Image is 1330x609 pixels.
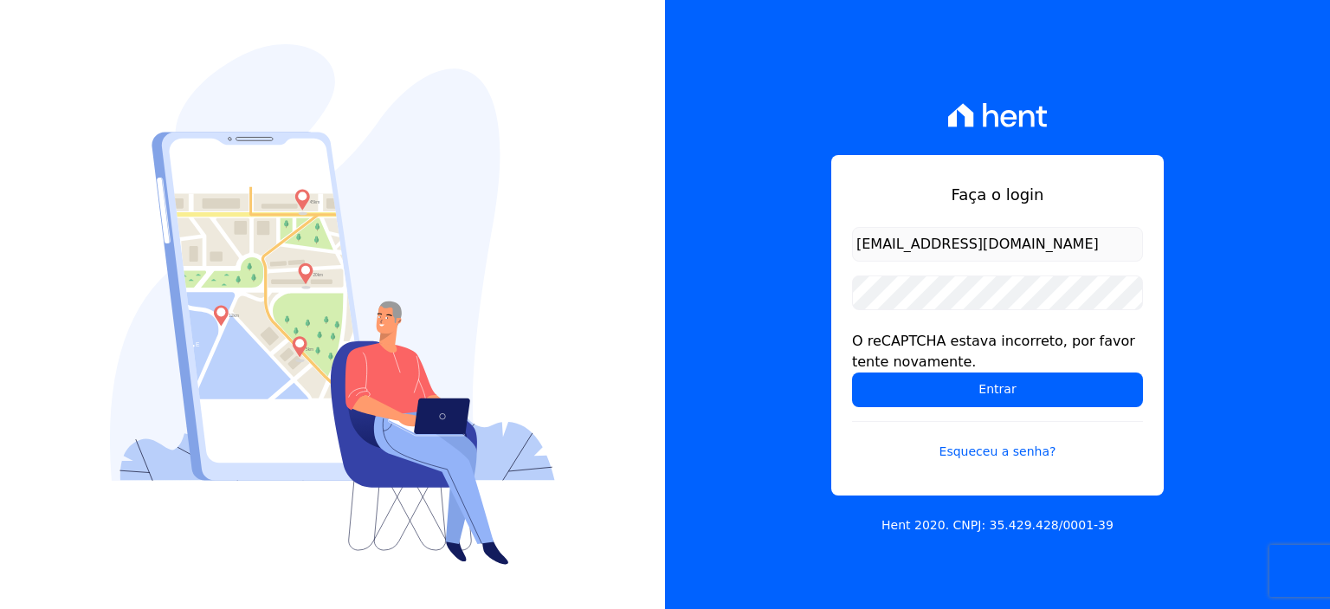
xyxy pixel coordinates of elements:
p: Hent 2020. CNPJ: 35.429.428/0001-39 [881,516,1114,534]
a: Esqueceu a senha? [852,421,1143,461]
img: Login [110,44,555,565]
h1: Faça o login [852,183,1143,206]
input: Entrar [852,373,1143,407]
div: O reCAPTCHA estava incorreto, por favor tente novamente. [852,331,1143,373]
input: Email [852,227,1143,262]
